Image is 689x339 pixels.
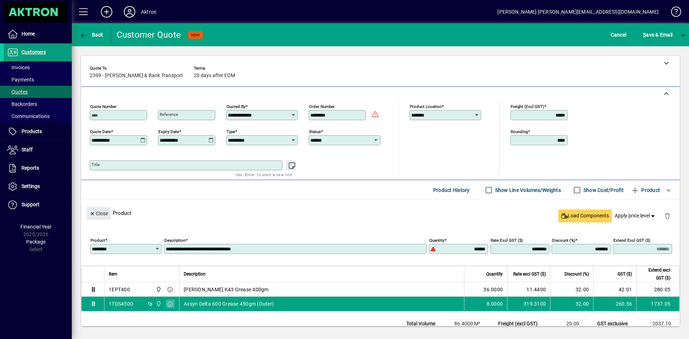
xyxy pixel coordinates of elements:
[410,104,442,109] mat-label: Product location
[79,32,103,38] span: Back
[309,104,335,109] mat-label: Order number
[109,286,130,293] div: 1EPT400
[627,184,664,197] button: Product
[643,32,646,38] span: S
[495,320,545,328] td: Freight (excl GST)
[512,300,546,307] div: 319.3100
[85,210,113,216] app-page-header-button: Close
[631,184,660,196] span: Product
[612,209,659,222] button: Apply price level
[95,5,118,18] button: Add
[433,184,470,196] span: Product History
[22,147,33,152] span: Staff
[4,86,72,98] a: Quotes
[22,31,35,37] span: Home
[483,286,503,293] span: 36.0000
[184,286,269,293] span: [PERSON_NAME] K43 Grease 400gm
[109,300,133,307] div: 1TDS450O
[636,282,679,297] td: 280.05
[7,101,37,107] span: Backorders
[545,320,588,328] td: 20.00
[609,28,628,41] button: Cancel
[4,141,72,159] a: Staff
[90,129,111,134] mat-label: Quote date
[22,128,42,134] span: Products
[236,170,292,179] mat-hint: Use 'Enter' to start a new line
[446,320,489,328] td: 86.4000 M³
[643,29,672,41] span: ave & Email
[4,196,72,214] a: Support
[194,73,235,79] span: 20 days after EOM
[158,129,179,134] mat-label: Expiry date
[550,297,593,311] td: 32.00
[512,286,546,293] div: 11.4400
[511,104,544,109] mat-label: Freight (excl GST)
[4,110,72,122] a: Communications
[22,183,40,189] span: Settings
[497,6,658,18] div: [PERSON_NAME] [PERSON_NAME][EMAIL_ADDRESS][DOMAIN_NAME]
[22,165,39,171] span: Reports
[4,74,72,86] a: Payments
[494,187,561,194] label: Show Line Volumes/Weights
[487,300,503,307] span: 8.0000
[184,300,274,307] span: Axsyn Delta 600 Grease 450gm (Outer)
[429,238,444,243] mat-label: Quantity
[615,212,656,220] span: Apply price level
[184,270,206,278] span: Description
[641,266,670,282] span: Extend excl GST ($)
[22,49,46,55] span: Customers
[7,89,28,95] span: Quotes
[666,1,680,25] a: Knowledge Base
[511,129,528,134] mat-label: Rounding
[4,159,72,177] a: Reports
[22,202,39,207] span: Support
[7,113,50,119] span: Communications
[81,200,680,226] div: Product
[72,28,111,41] app-page-header-button: Back
[4,123,72,141] a: Products
[4,25,72,43] a: Home
[92,162,100,167] mat-label: Title
[486,270,503,278] span: Quantity
[491,238,523,243] mat-label: Rate excl GST ($)
[613,238,650,243] mat-label: Extend excl GST ($)
[659,207,676,224] button: Delete
[7,65,30,70] span: Invoices
[4,178,72,196] a: Settings
[637,320,680,328] td: 2037.10
[117,29,181,41] div: Customer Quote
[26,239,46,245] span: Package
[552,238,575,243] mat-label: Discount (%)
[659,212,676,219] app-page-header-button: Delete
[636,297,679,311] td: 1737.05
[78,28,105,41] button: Back
[226,104,245,109] mat-label: Quoted by
[594,320,637,328] td: GST exclusive
[109,270,117,278] span: Item
[20,224,52,230] span: Financial Year
[611,29,627,41] span: Cancel
[226,129,235,134] mat-label: Type
[154,286,162,293] span: Central
[7,77,34,83] span: Payments
[89,208,108,220] span: Close
[90,238,105,243] mat-label: Product
[90,104,117,109] mat-label: Quote number
[4,98,72,110] a: Backorders
[593,297,636,311] td: 260.56
[309,129,321,134] mat-label: Status
[90,73,183,79] span: 2399 - [PERSON_NAME] & Bank Transport
[550,282,593,297] td: 32.00
[160,112,178,117] mat-label: Reference
[403,320,446,328] td: Total Volume
[593,282,636,297] td: 42.01
[582,187,624,194] label: Show Cost/Profit
[558,209,612,222] button: Load Components
[191,33,200,37] span: NEW
[564,270,589,278] span: Discount (%)
[639,28,676,41] button: Save & Email
[430,184,473,197] button: Product History
[164,238,186,243] mat-label: Description
[561,212,609,220] span: Load Components
[118,5,141,18] button: Profile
